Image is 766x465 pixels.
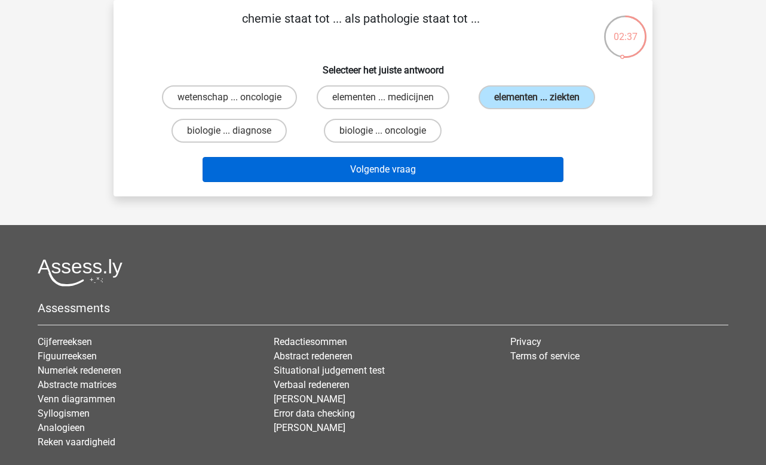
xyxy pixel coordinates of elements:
[324,119,442,143] label: biologie ... oncologie
[603,14,648,44] div: 02:37
[133,55,633,76] h6: Selecteer het juiste antwoord
[274,422,345,433] a: [PERSON_NAME]
[171,119,287,143] label: biologie ... diagnose
[317,85,449,109] label: elementen ... medicijnen
[38,393,115,405] a: Venn diagrammen
[510,336,541,347] a: Privacy
[38,350,97,362] a: Figuurreeksen
[38,365,121,376] a: Numeriek redeneren
[38,379,117,390] a: Abstracte matrices
[479,85,595,109] label: elementen ... ziekten
[38,422,85,433] a: Analogieen
[274,393,345,405] a: [PERSON_NAME]
[203,157,564,182] button: Volgende vraag
[38,301,728,315] h5: Assessments
[38,336,92,347] a: Cijferreeksen
[274,379,350,390] a: Verbaal redeneren
[162,85,297,109] label: wetenschap ... oncologie
[274,350,353,362] a: Abstract redeneren
[510,350,580,362] a: Terms of service
[38,436,115,448] a: Reken vaardigheid
[133,10,589,45] p: chemie staat tot ... als pathologie staat tot ...
[274,408,355,419] a: Error data checking
[274,365,385,376] a: Situational judgement test
[274,336,347,347] a: Redactiesommen
[38,258,122,287] img: Assessly logo
[38,408,90,419] a: Syllogismen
